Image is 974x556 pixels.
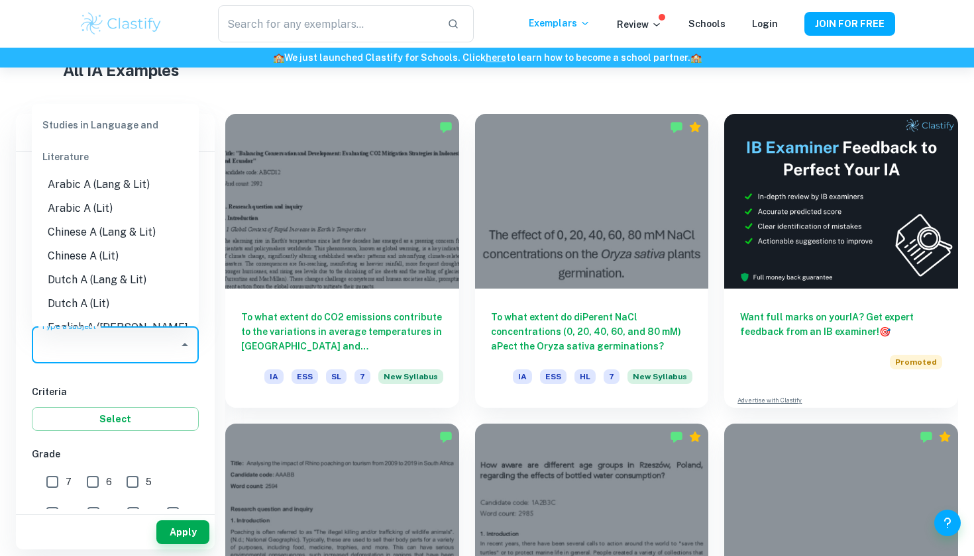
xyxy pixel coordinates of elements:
[740,310,942,339] h6: Want full marks on your IA ? Get expert feedback from an IB examiner!
[186,506,190,520] span: 1
[32,385,199,399] h6: Criteria
[604,369,620,384] span: 7
[890,355,942,369] span: Promoted
[32,244,199,268] li: Chinese A (Lit)
[540,369,567,384] span: ESS
[378,369,443,392] div: Starting from the May 2026 session, the ESS IA requirements have changed. We created this exempla...
[32,173,199,197] li: Arabic A (Lang & Lit)
[106,475,112,489] span: 6
[938,430,951,443] div: Premium
[32,316,199,355] li: English A ([PERSON_NAME] & Lit) HL Essay
[292,369,318,384] span: ESS
[934,510,961,536] button: Help and Feedback
[688,120,702,134] div: Premium
[66,506,72,520] span: 4
[32,197,199,220] li: Arabic A (Lit)
[264,369,284,384] span: IA
[627,369,692,392] div: Starting from the May 2026 session, the ESS IA requirements have changed. We created this exempla...
[617,17,662,32] p: Review
[225,114,459,408] a: To what extent do CO2 emissions contribute to the variations in average temperatures in [GEOGRAPH...
[475,114,709,408] a: To what extent do diPerent NaCl concentrations (0, 20, 40, 60, and 80 mM) aPect the Oryza sativa ...
[326,369,347,384] span: SL
[879,326,891,337] span: 🎯
[688,430,702,443] div: Premium
[670,430,683,443] img: Marked
[688,19,726,29] a: Schools
[752,19,778,29] a: Login
[3,50,971,65] h6: We just launched Clastify for Schools. Click to learn how to become a school partner.
[439,430,453,443] img: Marked
[627,369,692,384] span: New Syllabus
[670,120,683,134] img: Marked
[724,114,958,289] img: Thumbnail
[32,268,199,292] li: Dutch A (Lang & Lit)
[176,336,194,354] button: Close
[32,109,199,173] div: Studies in Language and Literature
[439,120,453,134] img: Marked
[146,475,152,489] span: 5
[241,310,443,353] h6: To what extent do CO2 emissions contribute to the variations in average temperatures in [GEOGRAPH...
[273,52,284,63] span: 🏫
[529,16,590,30] p: Exemplars
[737,396,802,405] a: Advertise with Clastify
[804,12,895,36] button: JOIN FOR FREE
[16,114,215,151] h6: Filter exemplars
[513,369,532,384] span: IA
[690,52,702,63] span: 🏫
[63,58,911,82] h1: All IA Examples
[156,520,209,544] button: Apply
[920,430,933,443] img: Marked
[66,475,72,489] span: 7
[354,369,370,384] span: 7
[107,506,113,520] span: 3
[218,5,437,42] input: Search for any exemplars...
[32,447,199,461] h6: Grade
[574,369,596,384] span: HL
[486,52,506,63] a: here
[378,369,443,384] span: New Syllabus
[491,310,693,353] h6: To what extent do diPerent NaCl concentrations (0, 20, 40, 60, and 80 mM) aPect the Oryza sativa ...
[32,292,199,316] li: Dutch A (Lit)
[32,407,199,431] button: Select
[146,506,152,520] span: 2
[79,11,163,37] img: Clastify logo
[32,220,199,244] li: Chinese A (Lang & Lit)
[724,114,958,408] a: Want full marks on yourIA? Get expert feedback from an IB examiner!PromotedAdvertise with Clastify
